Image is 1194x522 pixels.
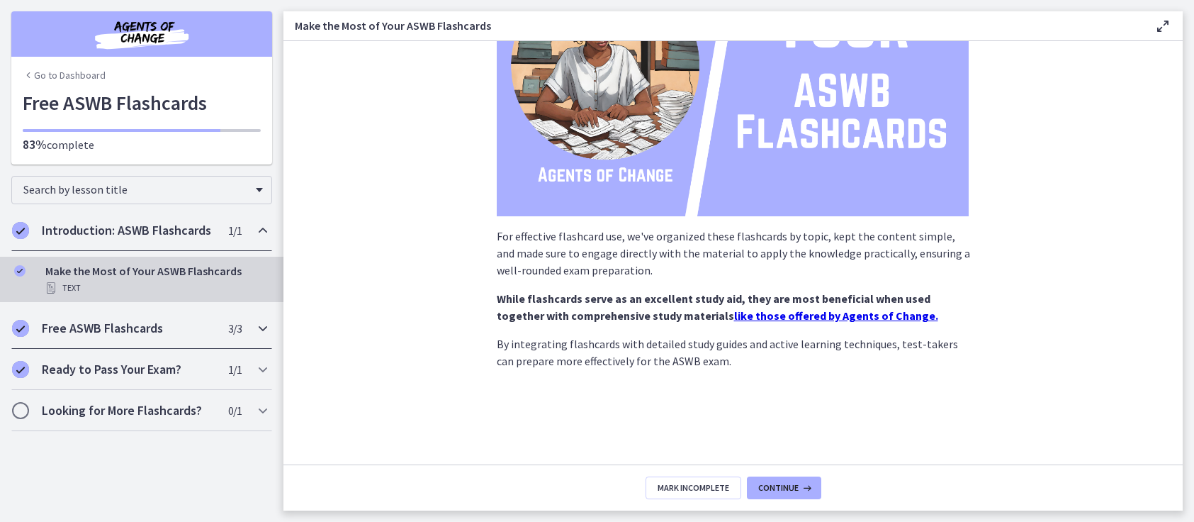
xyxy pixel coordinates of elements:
[45,279,266,296] div: Text
[758,482,799,494] span: Continue
[42,222,215,239] h2: Introduction: ASWB Flashcards
[23,88,261,118] h1: Free ASWB Flashcards
[228,222,242,239] span: 1 / 1
[228,320,242,337] span: 3 / 3
[747,477,821,499] button: Continue
[14,265,26,277] i: Completed
[23,136,261,153] p: complete
[23,182,249,196] span: Search by lesson title
[228,361,242,378] span: 1 / 1
[658,482,729,494] span: Mark Incomplete
[646,477,741,499] button: Mark Incomplete
[12,222,29,239] i: Completed
[57,17,227,51] img: Agents of Change
[42,402,215,419] h2: Looking for More Flashcards?
[45,262,266,296] div: Make the Most of Your ASWB Flashcards
[11,176,272,204] div: Search by lesson title
[12,361,29,378] i: Completed
[228,402,242,419] span: 0 / 1
[295,17,1132,34] h3: Make the Most of Your ASWB Flashcards
[23,68,106,82] a: Go to Dashboard
[23,136,47,152] span: 83%
[42,361,215,378] h2: Ready to Pass Your Exam?
[497,335,970,370] p: By integrating flashcards with detailed study guides and active learning techniques, test-takers ...
[42,320,215,337] h2: Free ASWB Flashcards
[497,291,930,323] strong: While flashcards serve as an excellent study aid, they are most beneficial when used together wit...
[12,320,29,337] i: Completed
[497,228,970,279] p: For effective flashcard use, we've organized these flashcards by topic, kept the content simple, ...
[734,309,938,323] a: like those offered by Agents of Change.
